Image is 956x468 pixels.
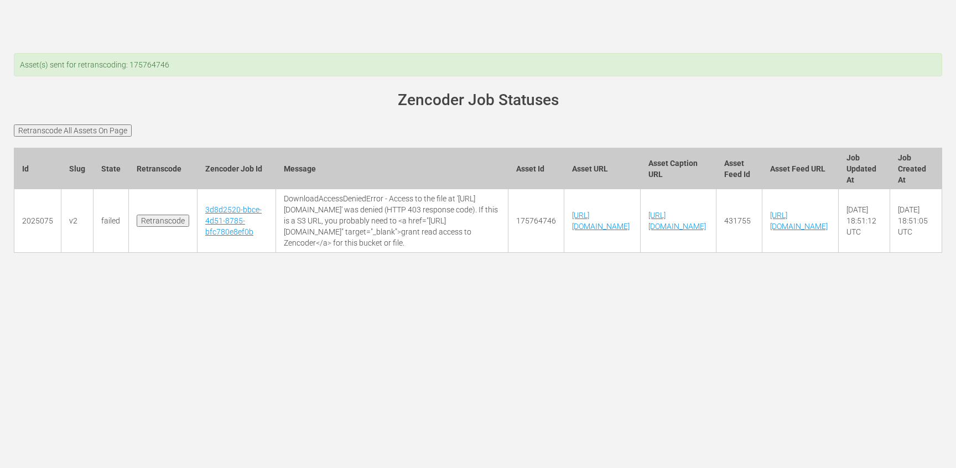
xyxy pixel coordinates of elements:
th: Message [276,148,508,189]
th: Asset Feed Id [716,148,762,189]
th: Job Updated At [838,148,890,189]
a: [URL][DOMAIN_NAME] [770,211,828,231]
a: [URL][DOMAIN_NAME] [572,211,630,231]
td: [DATE] 18:51:05 UTC [890,189,942,253]
td: 175764746 [508,189,564,253]
th: Retranscode [129,148,198,189]
a: [URL][DOMAIN_NAME] [648,211,706,231]
th: Asset Feed URL [762,148,839,189]
td: v2 [61,189,93,253]
th: Zencoder Job Id [198,148,276,189]
th: Asset Caption URL [640,148,716,189]
td: 431755 [716,189,762,253]
a: 3d8d2520-bbce-4d51-8785-bfc780e8ef0b [205,205,262,236]
input: Retranscode [137,215,189,227]
th: Asset Id [508,148,564,189]
td: DownloadAccessDeniedError - Access to the file at '[URL][DOMAIN_NAME]' was denied (HTTP 403 respo... [276,189,508,253]
th: State [93,148,129,189]
td: failed [93,189,129,253]
div: Asset(s) sent for retranscoding: 175764746 [14,53,942,76]
th: Job Created At [890,148,942,189]
td: [DATE] 18:51:12 UTC [838,189,890,253]
th: Id [14,148,61,189]
th: Slug [61,148,93,189]
h1: Zencoder Job Statuses [29,92,927,109]
th: Asset URL [564,148,641,189]
input: Retranscode All Assets On Page [14,124,132,137]
td: 2025075 [14,189,61,253]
